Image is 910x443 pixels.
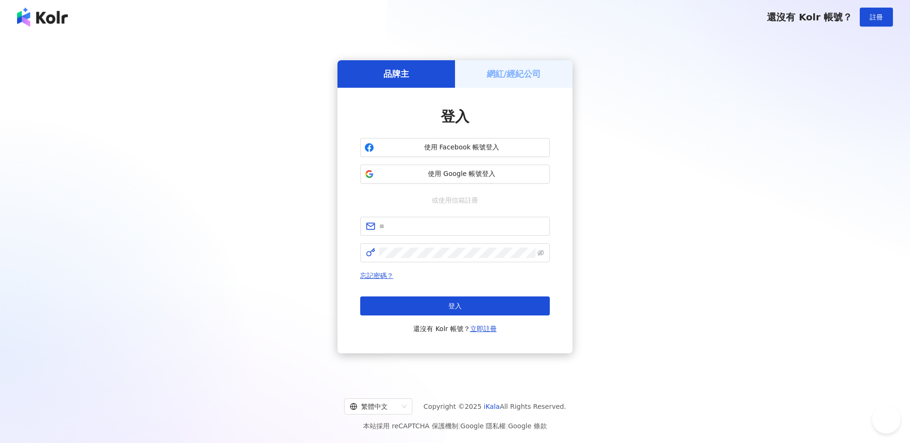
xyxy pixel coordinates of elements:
[506,422,508,430] span: |
[424,401,566,412] span: Copyright © 2025 All Rights Reserved.
[470,325,497,332] a: 立即註冊
[484,403,500,410] a: iKala
[537,249,544,256] span: eye-invisible
[360,138,550,157] button: 使用 Facebook 帳號登入
[767,11,852,23] span: 還沒有 Kolr 帳號？
[360,272,393,279] a: 忘記密碼？
[870,13,883,21] span: 註冊
[458,422,461,430] span: |
[363,420,546,432] span: 本站採用 reCAPTCHA 保護機制
[487,68,541,80] h5: 網紅/經紀公司
[413,323,497,334] span: 還沒有 Kolr 帳號？
[383,68,409,80] h5: 品牌主
[860,8,893,27] button: 註冊
[425,195,485,205] span: 或使用信箱註冊
[448,302,462,310] span: 登入
[360,165,550,184] button: 使用 Google 帳號登入
[460,422,506,430] a: Google 隱私權
[17,8,68,27] img: logo
[360,296,550,315] button: 登入
[872,405,901,434] iframe: Help Scout Beacon - Open
[508,422,547,430] a: Google 條款
[378,169,546,179] span: 使用 Google 帳號登入
[350,399,398,414] div: 繁體中文
[441,108,469,125] span: 登入
[378,143,546,152] span: 使用 Facebook 帳號登入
